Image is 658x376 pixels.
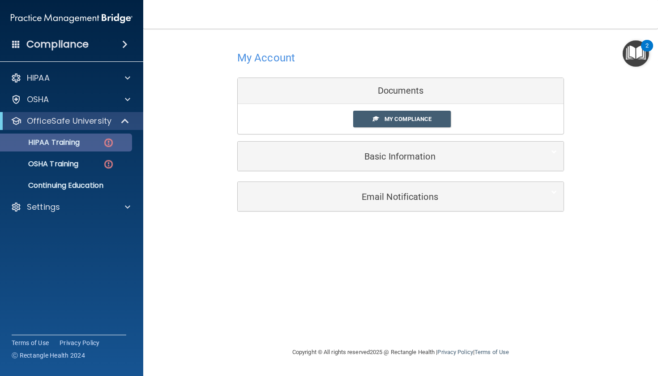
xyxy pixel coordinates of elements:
[437,349,473,355] a: Privacy Policy
[12,351,85,360] span: Ⓒ Rectangle Health 2024
[244,151,530,161] h5: Basic Information
[238,78,564,104] div: Documents
[237,338,564,367] div: Copyright © All rights reserved 2025 @ Rectangle Health | |
[6,160,78,169] p: OSHA Training
[237,52,295,64] h4: My Account
[623,40,649,67] button: Open Resource Center, 2 new notifications
[645,46,649,57] div: 2
[60,338,100,347] a: Privacy Policy
[11,9,132,27] img: PMB logo
[11,94,130,105] a: OSHA
[103,137,114,148] img: danger-circle.6113f641.png
[474,349,509,355] a: Terms of Use
[27,94,49,105] p: OSHA
[244,192,530,202] h5: Email Notifications
[11,116,130,126] a: OfficeSafe University
[11,73,130,83] a: HIPAA
[26,38,89,51] h4: Compliance
[103,159,114,170] img: danger-circle.6113f641.png
[12,338,49,347] a: Terms of Use
[244,146,557,166] a: Basic Information
[11,202,130,212] a: Settings
[385,116,432,122] span: My Compliance
[27,202,60,212] p: Settings
[27,116,111,126] p: OfficeSafe University
[6,181,128,190] p: Continuing Education
[6,138,80,147] p: HIPAA Training
[27,73,50,83] p: HIPAA
[244,186,557,207] a: Email Notifications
